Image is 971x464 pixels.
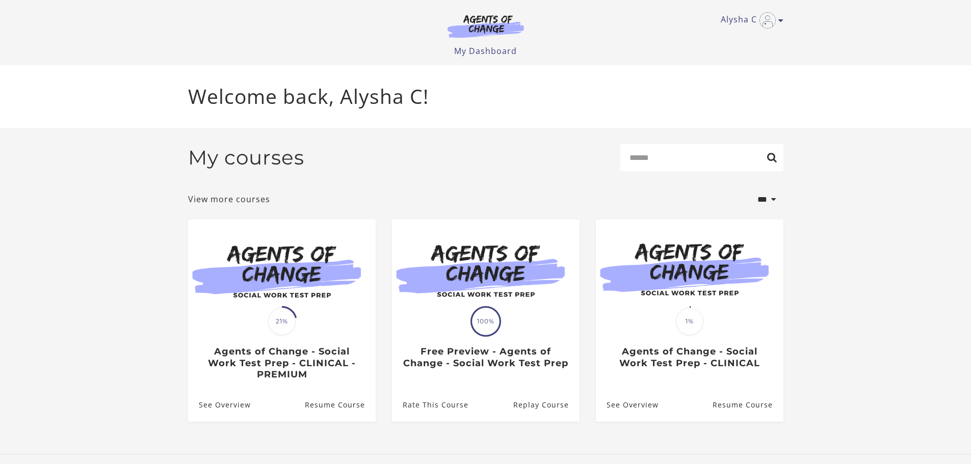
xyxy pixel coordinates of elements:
a: Agents of Change - Social Work Test Prep - CLINICAL: Resume Course [712,388,783,421]
a: My Dashboard [454,45,517,57]
h3: Agents of Change - Social Work Test Prep - CLINICAL - PREMIUM [199,346,364,380]
h3: Free Preview - Agents of Change - Social Work Test Prep [403,346,568,369]
h2: My courses [188,146,304,170]
img: Agents of Change Logo [437,14,535,38]
a: Free Preview - Agents of Change - Social Work Test Prep: Resume Course [513,388,579,421]
p: Welcome back, Alysha C! [188,81,783,112]
h3: Agents of Change - Social Work Test Prep - CLINICAL [607,346,772,369]
a: Toggle menu [721,12,778,29]
a: Agents of Change - Social Work Test Prep - CLINICAL - PREMIUM: See Overview [188,388,251,421]
a: Agents of Change - Social Work Test Prep - CLINICAL: See Overview [596,388,659,421]
span: 100% [472,308,500,335]
span: 21% [268,308,296,335]
a: Agents of Change - Social Work Test Prep - CLINICAL - PREMIUM: Resume Course [304,388,375,421]
a: Free Preview - Agents of Change - Social Work Test Prep: Rate This Course [392,388,468,421]
span: 1% [676,308,703,335]
a: View more courses [188,193,270,205]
